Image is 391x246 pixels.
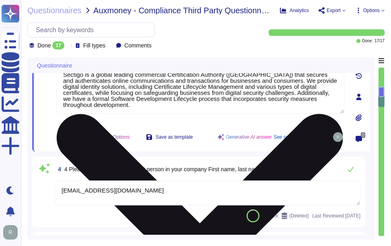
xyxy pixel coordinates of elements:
[251,213,255,218] span: 91
[3,225,18,240] img: user
[2,223,23,241] button: user
[37,43,51,48] span: Done
[83,43,105,48] span: Fill types
[375,39,385,43] span: 17 / 17
[52,41,64,49] div: 17
[327,8,341,13] span: Export
[280,7,309,14] button: Analytics
[93,6,274,14] span: Auxmoney - Compliance Third Party Questionnaire v1.1 EN
[32,23,154,37] input: Search by keywords
[37,63,72,68] span: Questionnaire
[361,132,365,138] span: 0
[55,166,61,172] span: 4
[124,43,152,48] span: Comments
[55,180,360,205] textarea: [EMAIL_ADDRESS][DOMAIN_NAME]
[290,8,309,13] span: Analytics
[333,132,343,142] img: user
[27,6,82,14] span: Questionnaires
[363,8,380,13] span: Options
[362,39,373,43] span: Done:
